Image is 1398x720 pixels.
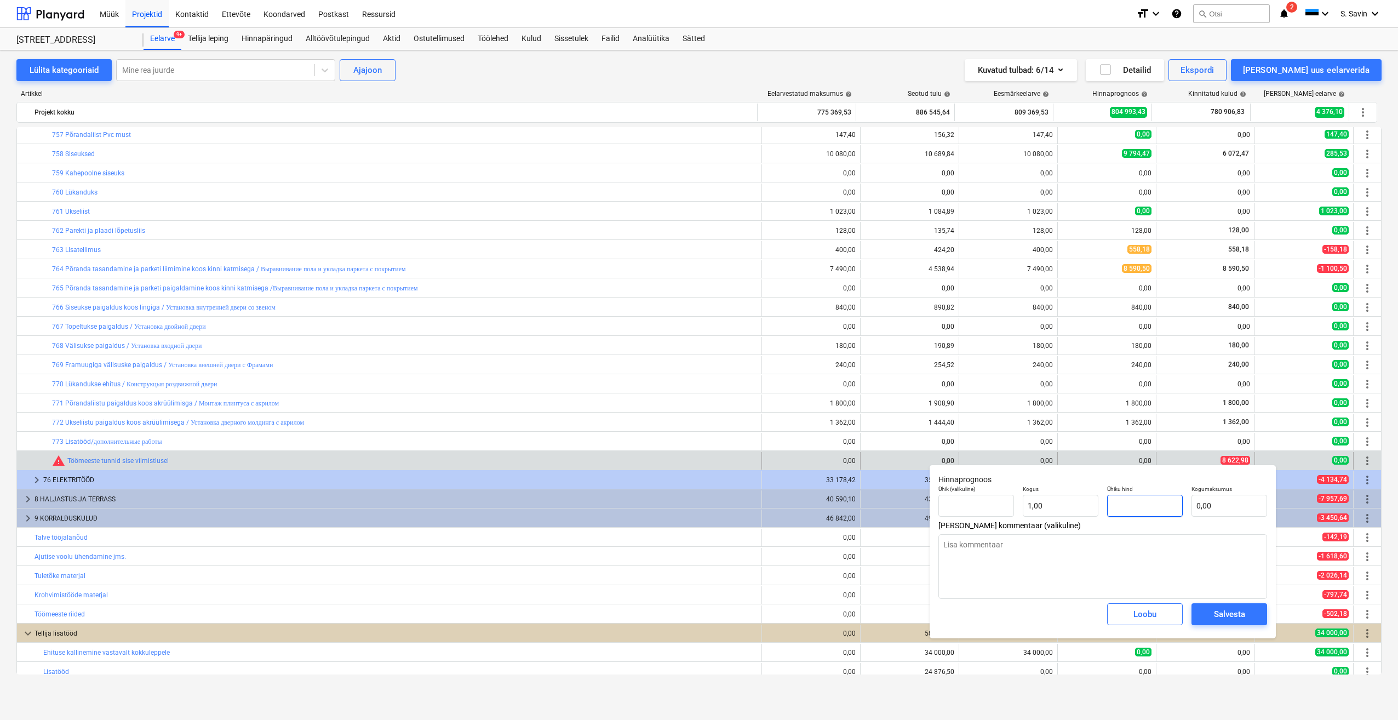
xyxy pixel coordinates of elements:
[1221,456,1250,465] span: 8 622,98
[964,169,1053,177] div: 0,00
[865,246,954,254] div: 424,20
[1361,435,1374,448] span: Rohkem tegevusi
[1110,107,1147,117] span: 804 993,43
[1325,130,1349,139] span: 147,40
[964,457,1053,465] div: 0,00
[865,553,954,561] div: 0,00
[1023,485,1098,495] p: Kogus
[1107,603,1183,625] button: Loobu
[865,399,954,407] div: 1 908,90
[1361,608,1374,621] span: Rohkem tegevusi
[30,63,99,77] div: Lülita kategooriaid
[1317,571,1349,580] span: -2 026,14
[865,438,954,445] div: 0,00
[1161,188,1250,196] div: 0,00
[1122,264,1151,273] span: 8 590,50
[865,208,954,215] div: 1 084,89
[1322,245,1349,254] span: -158,18
[52,399,279,407] a: 771 Põrandaliistu paigaldus koos akrüülimisga / Монтаж плинтуса с акрилом
[964,361,1053,369] div: 240,00
[766,457,856,465] div: 0,00
[1361,320,1374,333] span: Rohkem tegevusi
[1332,168,1349,177] span: 0,00
[965,59,1077,81] button: Kuvatud tulbad:6/14
[43,649,170,656] a: Ehituse kallinemine vastavalt kokkuleppele
[1181,63,1214,77] div: Ekspordi
[52,188,98,196] a: 760 Lükanduks
[1319,207,1349,215] span: 1 023,00
[35,591,108,599] a: Krohvimistööde materjal
[43,668,69,676] a: Lisatööd
[964,399,1053,407] div: 1 800,00
[964,438,1053,445] div: 0,00
[865,342,954,350] div: 190,89
[1135,648,1151,656] span: 0,00
[1139,323,1151,330] div: 0,00
[1322,590,1349,599] span: -797,74
[1361,147,1374,161] span: Rohkem tegevusi
[766,361,856,369] div: 240,00
[1361,378,1374,391] span: Rohkem tegevusi
[1368,7,1382,20] i: keyboard_arrow_down
[1332,226,1349,235] span: 0,00
[1214,607,1245,621] div: Salvesta
[16,35,130,46] div: [STREET_ADDRESS]
[865,495,954,503] div: 43 045,80
[1332,322,1349,330] span: 0,00
[471,28,515,50] a: Töölehed
[548,28,595,50] a: Sissetulek
[959,104,1048,121] div: 809 369,53
[35,510,757,527] div: 9 KORRALDUSKULUD
[1332,360,1349,369] span: 0,00
[766,342,856,350] div: 180,00
[1264,90,1345,98] div: [PERSON_NAME]-eelarve
[1361,339,1374,352] span: Rohkem tegevusi
[299,28,376,50] a: Alltöövõtulepingud
[676,28,712,50] a: Sätted
[144,28,181,50] a: Eelarve9+
[1361,243,1374,256] span: Rohkem tegevusi
[1139,284,1151,292] div: 0,00
[1336,91,1345,98] span: help
[1361,282,1374,295] span: Rohkem tegevusi
[1361,512,1374,525] span: Rohkem tegevusi
[52,265,406,273] a: 764 Põranda tasandamine ja parketi liimimine koos kinni katmisega / Выравнивание пола и укладка п...
[1139,668,1151,676] div: 0,00
[1227,361,1250,368] span: 240,00
[1361,167,1374,180] span: Rohkem tegevusi
[376,28,407,50] a: Aktid
[353,63,382,77] div: Ajajoon
[964,227,1053,235] div: 128,00
[1161,668,1250,676] div: 0,00
[964,188,1053,196] div: 0,00
[865,419,954,426] div: 1 444,40
[1135,130,1151,139] span: 0,00
[1361,473,1374,487] span: Rohkem tegevusi
[1332,456,1349,465] span: 0,00
[515,28,548,50] a: Kulud
[1361,588,1374,602] span: Rohkem tegevusi
[52,419,304,426] a: 772 Ukseliistu paigaldus koos akrüülimisega / Установка дверного молдинга с акрилом
[1191,603,1267,625] button: Salvesta
[52,304,276,311] a: 766 Siseukse paigaldus koos lingiga / Установка внутренней двери со звеном
[1332,379,1349,388] span: 0,00
[595,28,626,50] div: Failid
[16,90,758,98] div: Artikkel
[52,454,65,467] span: Seotud kulud ületavad prognoosi
[766,284,856,292] div: 0,00
[52,246,101,254] a: 763 LIsatellimus
[766,610,856,618] div: 0,00
[1222,150,1250,157] span: 6 072,47
[1086,59,1164,81] button: Detailid
[52,342,202,350] a: 768 Välisukse paigaldus / Установка входной двери
[1136,7,1149,20] i: format_size
[1161,649,1250,656] div: 0,00
[865,515,954,522] div: 49 675,94
[1227,341,1250,349] span: 180,00
[1222,399,1250,407] span: 1 800,00
[865,572,954,580] div: 0,00
[994,90,1049,98] div: Eesmärkeelarve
